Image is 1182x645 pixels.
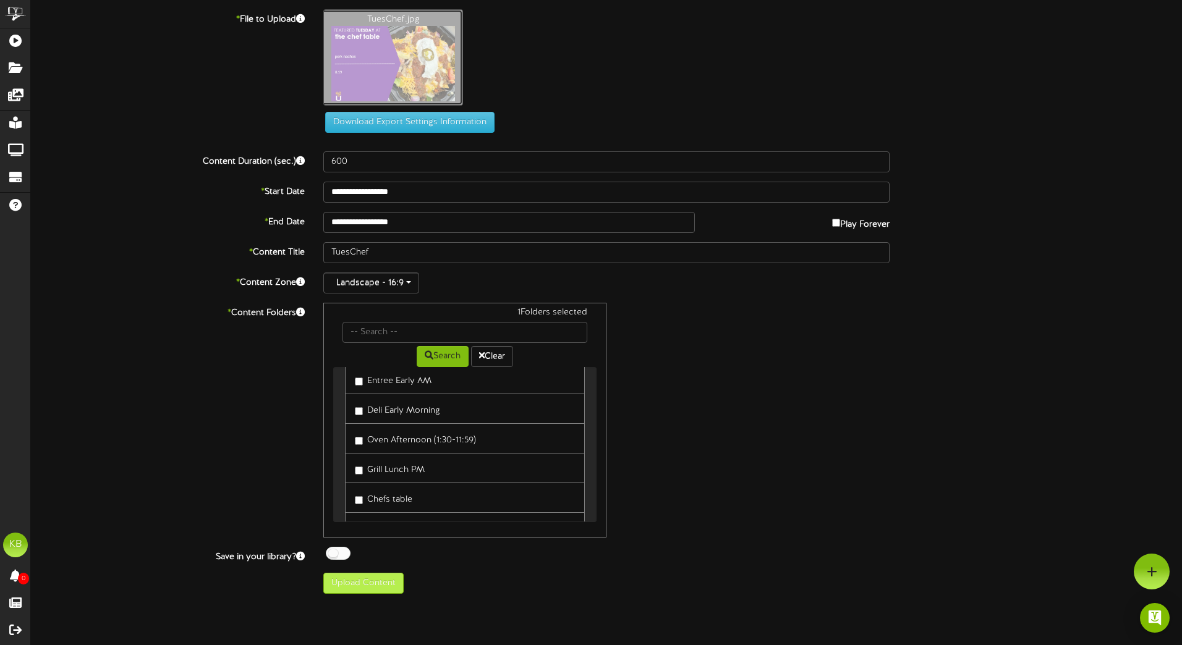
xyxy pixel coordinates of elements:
button: Clear [471,346,513,367]
input: Grill Lunch PM [355,466,363,474]
input: Title of this Content [323,242,890,263]
label: End Date [22,212,314,229]
label: Soup (10:30a-2a) [355,519,433,536]
button: Upload Content [323,573,404,594]
input: -- Search -- [342,322,587,343]
label: Deli Early Morning [355,400,440,417]
label: Play Forever [832,212,890,231]
label: Grill Lunch PM [355,460,425,476]
label: File to Upload [22,9,314,26]
input: Oven Afternoon (1:30-11:59) [355,437,363,445]
label: Start Date [22,182,314,198]
button: Download Export Settings Information [325,112,495,133]
button: Landscape - 16:9 [323,272,419,293]
label: Chefs table [355,489,412,506]
input: Deli Early Morning [355,407,363,415]
label: Save in your library? [22,547,314,563]
span: 0 [18,573,29,584]
input: Play Forever [832,219,840,227]
button: Search [417,346,469,367]
label: Content Title [22,242,314,259]
input: Entree Early AM [355,377,363,386]
label: Content Duration (sec.) [22,151,314,168]
label: Oven Afternoon (1:30-11:59) [355,430,476,447]
div: 1 Folders selected [333,306,597,322]
input: Chefs table [355,496,363,504]
div: KB [3,533,28,557]
div: Open Intercom Messenger [1140,603,1170,633]
a: Download Export Settings Information [319,117,495,127]
label: Content Zone [22,272,314,289]
label: Entree Early AM [355,371,432,387]
label: Content Folders [22,303,314,319]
